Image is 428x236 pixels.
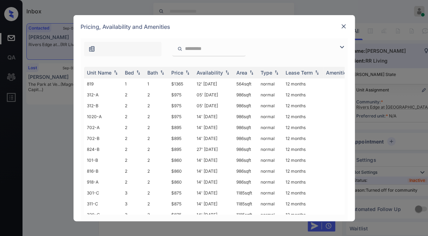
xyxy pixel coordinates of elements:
[177,46,183,52] img: icon-zuma
[194,187,234,198] td: 14' [DATE]
[283,155,323,166] td: 12 months
[145,187,168,198] td: 2
[147,70,158,76] div: Bath
[194,198,234,209] td: 14' [DATE]
[283,89,323,100] td: 12 months
[84,133,122,144] td: 702-B
[122,100,145,111] td: 2
[234,155,258,166] td: 986 sqft
[283,177,323,187] td: 12 months
[236,70,247,76] div: Area
[283,198,323,209] td: 12 months
[122,78,145,89] td: 1
[194,155,234,166] td: 14' [DATE]
[194,177,234,187] td: 14' [DATE]
[145,100,168,111] td: 2
[87,70,111,76] div: Unit Name
[122,89,145,100] td: 2
[84,78,122,89] td: 819
[197,70,223,76] div: Availability
[168,144,194,155] td: $895
[84,89,122,100] td: 312-A
[283,209,323,220] td: 12 months
[122,155,145,166] td: 2
[258,122,283,133] td: normal
[234,177,258,187] td: 986 sqft
[234,100,258,111] td: 986 sqft
[234,78,258,89] td: 564 sqft
[84,187,122,198] td: 301-C
[122,122,145,133] td: 2
[88,45,95,52] img: icon-zuma
[258,133,283,144] td: normal
[258,78,283,89] td: normal
[112,70,119,75] img: sorting
[168,122,194,133] td: $895
[273,70,280,75] img: sorting
[261,70,272,76] div: Type
[234,144,258,155] td: 986 sqft
[313,70,320,75] img: sorting
[168,100,194,111] td: $975
[234,187,258,198] td: 1185 sqft
[168,155,194,166] td: $860
[283,133,323,144] td: 12 months
[258,144,283,155] td: normal
[194,133,234,144] td: 14' [DATE]
[84,144,122,155] td: 824-B
[224,70,231,75] img: sorting
[258,187,283,198] td: normal
[122,198,145,209] td: 3
[194,111,234,122] td: 14' [DATE]
[234,111,258,122] td: 986 sqft
[248,70,255,75] img: sorting
[122,187,145,198] td: 3
[283,100,323,111] td: 12 months
[84,198,122,209] td: 311-C
[234,166,258,177] td: 986 sqft
[194,209,234,220] td: 14' [DATE]
[171,70,183,76] div: Price
[145,198,168,209] td: 2
[194,100,234,111] td: 05' [DATE]
[145,144,168,155] td: 2
[122,144,145,155] td: 2
[258,198,283,209] td: normal
[258,166,283,177] td: normal
[283,78,323,89] td: 12 months
[234,89,258,100] td: 986 sqft
[122,209,145,220] td: 3
[84,111,122,122] td: 1020-A
[168,187,194,198] td: $875
[145,133,168,144] td: 2
[168,133,194,144] td: $895
[84,209,122,220] td: 320-C
[145,177,168,187] td: 2
[194,144,234,155] td: 27' [DATE]
[84,177,122,187] td: 918-A
[168,111,194,122] td: $975
[258,100,283,111] td: normal
[122,111,145,122] td: 2
[168,78,194,89] td: $1365
[234,122,258,133] td: 986 sqft
[122,133,145,144] td: 2
[125,70,134,76] div: Bed
[283,144,323,155] td: 12 months
[234,198,258,209] td: 1185 sqft
[84,122,122,133] td: 702-A
[159,70,166,75] img: sorting
[145,155,168,166] td: 2
[145,209,168,220] td: 2
[234,133,258,144] td: 986 sqft
[84,100,122,111] td: 312-B
[258,89,283,100] td: normal
[283,122,323,133] td: 12 months
[168,198,194,209] td: $875
[168,166,194,177] td: $860
[338,43,346,51] img: icon-zuma
[258,209,283,220] td: normal
[84,155,122,166] td: 101-B
[145,111,168,122] td: 2
[194,78,234,89] td: 12' [DATE]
